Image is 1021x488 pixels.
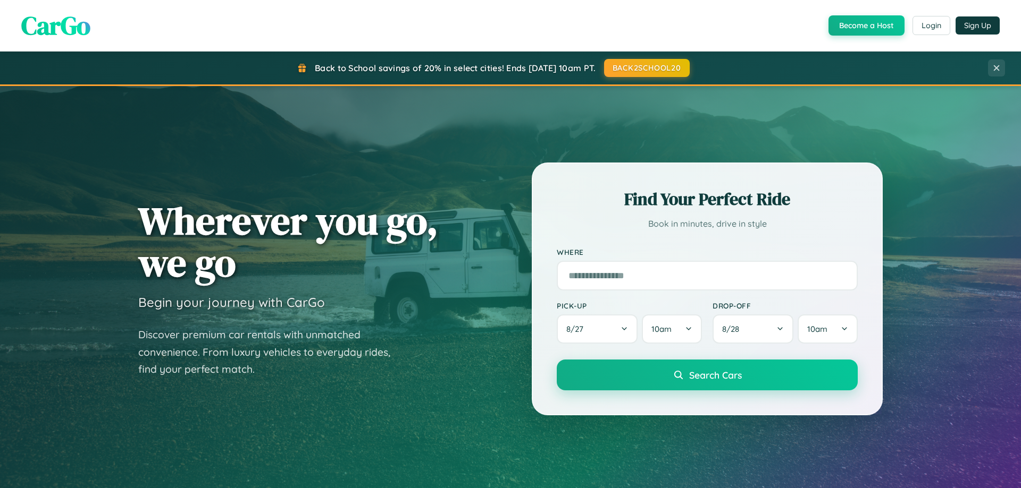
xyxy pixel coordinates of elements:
button: BACK2SCHOOL20 [604,59,690,77]
button: 8/28 [713,314,793,344]
h1: Wherever you go, we go [138,200,438,284]
button: 8/27 [557,314,638,344]
button: 10am [642,314,702,344]
button: Login [913,16,950,35]
span: Search Cars [689,369,742,381]
h2: Find Your Perfect Ride [557,187,858,211]
p: Discover premium car rentals with unmatched convenience. From luxury vehicles to everyday rides, ... [138,326,404,378]
span: 10am [651,324,672,334]
label: Drop-off [713,301,858,310]
span: 10am [807,324,827,334]
span: 8 / 28 [722,324,744,334]
span: CarGo [21,8,90,43]
button: Sign Up [956,16,1000,35]
button: Become a Host [828,15,905,36]
p: Book in minutes, drive in style [557,216,858,232]
button: 10am [798,314,858,344]
h3: Begin your journey with CarGo [138,294,325,310]
label: Pick-up [557,301,702,310]
button: Search Cars [557,359,858,390]
span: 8 / 27 [566,324,589,334]
span: Back to School savings of 20% in select cities! Ends [DATE] 10am PT. [315,63,596,73]
label: Where [557,247,858,256]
